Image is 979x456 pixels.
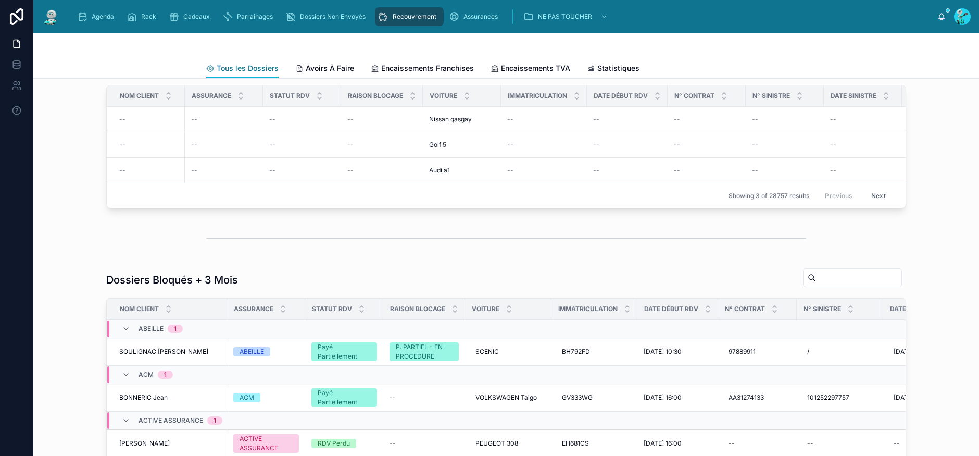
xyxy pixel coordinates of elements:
[191,115,257,124] a: --
[803,435,877,452] a: --
[347,166,417,175] a: --
[390,393,396,402] span: --
[214,416,216,425] div: 1
[92,13,114,21] span: Agenda
[644,348,682,356] span: [DATE] 10:30
[119,439,170,448] span: [PERSON_NAME]
[166,7,217,26] a: Cadeaux
[558,389,631,406] a: GV333WG
[347,115,354,124] span: --
[270,92,310,100] span: Statut RDV
[674,115,680,124] span: --
[233,434,299,453] a: ACTIVE ASSURANCE
[306,63,354,73] span: Avoirs À Faire
[119,141,125,149] span: --
[475,348,499,356] span: SCENIC
[587,59,639,80] a: Statistiques
[831,92,876,100] span: Date Sinistre
[752,141,818,149] a: --
[311,388,377,407] a: Payé Partiellement
[803,389,877,406] a: 101252297757
[830,115,896,124] a: --
[674,115,739,124] a: --
[206,59,279,79] a: Tous les Dossiers
[119,348,208,356] span: SOULIGNAC [PERSON_NAME]
[644,348,712,356] a: [DATE] 10:30
[120,305,159,313] span: Nom Client
[491,59,570,80] a: Encaissements TVA
[520,7,613,26] a: NE PAS TOUCHER
[300,13,366,21] span: Dossiers Non Envoyés
[889,343,955,360] a: [DATE]
[119,348,221,356] a: SOULIGNAC [PERSON_NAME]
[507,141,513,149] span: --
[429,141,495,149] a: Golf 5
[119,141,179,149] a: --
[674,141,680,149] span: --
[463,13,498,21] span: Assurances
[429,115,472,124] span: Nissan qasgay
[752,115,818,124] a: --
[174,325,177,333] div: 1
[123,7,164,26] a: Rack
[390,439,459,448] a: --
[240,434,293,453] div: ACTIVE ASSURANCE
[183,13,210,21] span: Cadeaux
[446,7,505,26] a: Assurances
[191,141,257,149] a: --
[674,166,680,175] span: --
[644,393,712,402] a: [DATE] 16:00
[429,115,495,124] a: Nissan qasgay
[594,92,648,100] span: Date Début RDV
[390,439,396,448] span: --
[507,166,513,175] span: --
[558,435,631,452] a: EH681CS
[371,59,474,80] a: Encaissements Franchises
[729,348,756,356] span: 97889911
[139,416,203,425] span: ACTIVE ASSURANCE
[803,343,877,360] a: /
[830,166,836,175] span: --
[269,166,335,175] a: --
[674,141,739,149] a: --
[191,166,197,175] span: --
[69,5,937,28] div: scrollable content
[729,439,735,448] div: --
[269,141,275,149] span: --
[562,393,593,402] span: GV333WG
[593,141,599,149] span: --
[390,393,459,402] a: --
[471,389,545,406] a: VOLKSWAGEN Taigo
[192,92,231,100] span: Assurance
[475,393,537,402] span: VOLKSWAGEN Taigo
[375,7,444,26] a: Recouvrement
[164,371,167,379] div: 1
[752,166,818,175] a: --
[830,115,836,124] span: --
[562,439,589,448] span: EH681CS
[269,166,275,175] span: --
[233,347,299,356] a: ABEILLE
[724,435,790,452] a: --
[508,92,567,100] span: Immatriculation
[830,141,896,149] a: --
[119,393,168,402] span: BONNERIC Jean
[729,192,809,200] span: Showing 3 of 28757 results
[894,439,900,448] div: --
[240,393,254,402] div: ACM
[475,439,518,448] span: PEUGEOT 308
[471,343,545,360] a: SCENIC
[889,435,955,452] a: --
[429,166,495,175] a: Audi a1
[219,7,280,26] a: Parrainages
[752,92,790,100] span: N° Sinistre
[724,343,790,360] a: 97889911
[42,8,60,25] img: App logo
[234,305,273,313] span: Assurance
[269,115,335,124] a: --
[430,92,457,100] span: Voiture
[507,141,581,149] a: --
[507,115,513,124] span: --
[752,166,758,175] span: --
[318,439,350,448] div: RDV Perdu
